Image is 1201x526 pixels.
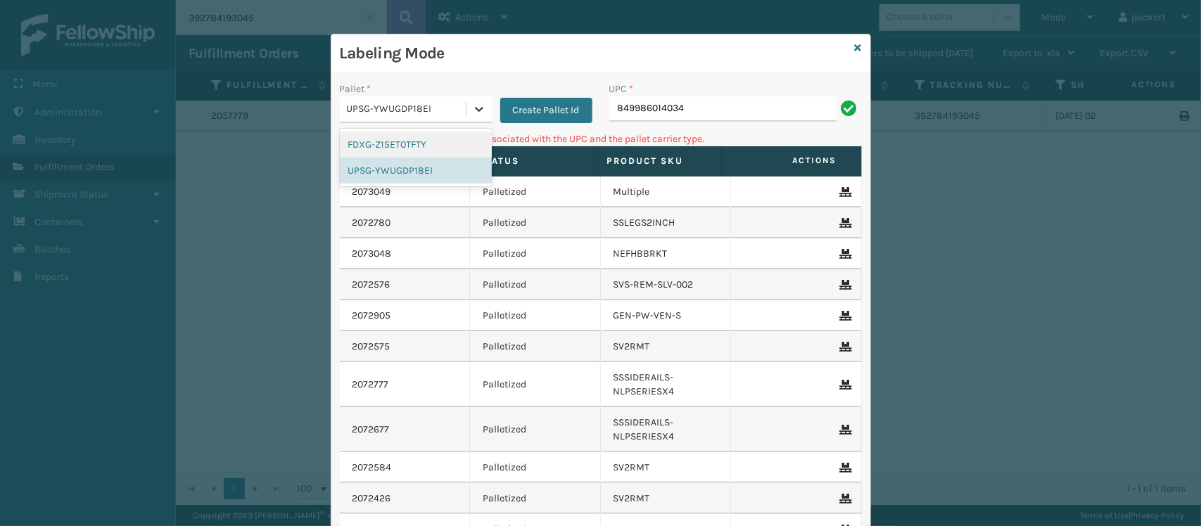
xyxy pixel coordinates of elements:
a: 2072576 [352,278,390,292]
td: Palletized [470,483,601,514]
i: Remove From Pallet [840,425,849,435]
a: 2073048 [352,247,392,261]
h3: Labeling Mode [340,43,849,64]
td: Palletized [470,331,601,362]
a: 2073049 [352,185,391,199]
a: 2072426 [352,492,391,506]
td: Palletized [470,300,601,331]
a: 2072780 [352,216,391,230]
td: SSSIDERAILS-NLPSERIESX4 [601,362,732,407]
i: Remove From Pallet [840,380,849,390]
td: Palletized [470,177,601,207]
a: 2072584 [352,461,392,475]
td: Palletized [470,269,601,300]
i: Remove From Pallet [840,463,849,473]
i: Remove From Pallet [840,494,849,503]
a: 2072677 [352,423,390,437]
td: Palletized [470,238,601,269]
i: Remove From Pallet [840,249,849,259]
i: Remove From Pallet [840,280,849,290]
div: UPSG-YWUGDP18EI [340,158,492,184]
td: SV2RMT [601,452,732,483]
td: SV2RMT [601,331,732,362]
label: UPC [609,82,634,96]
td: GEN-PW-VEN-S [601,300,732,331]
i: Remove From Pallet [840,311,849,321]
i: Remove From Pallet [840,218,849,228]
label: Pallet [340,82,371,96]
a: 2072575 [352,340,390,354]
td: Palletized [470,362,601,407]
a: 2072905 [352,309,391,323]
i: Remove From Pallet [840,187,849,197]
div: FDXG-Z15ET0TFTY [340,131,492,158]
td: SSLEGS2INCH [601,207,732,238]
span: Actions [726,149,846,172]
button: Create Pallet Id [500,98,592,123]
label: Status [480,155,581,167]
a: 2072777 [352,378,389,392]
td: SVS-REM-SLV-002 [601,269,732,300]
td: NEFHBBRKT [601,238,732,269]
td: SSSIDERAILS-NLPSERIESX4 [601,407,732,452]
td: Palletized [470,452,601,483]
div: UPSG-YWUGDP18EI [347,102,467,117]
td: Multiple [601,177,732,207]
p: Can't find any fulfillment orders associated with the UPC and the pallet carrier type. [340,131,862,146]
label: Product SKU [607,155,708,167]
td: Palletized [470,207,601,238]
td: SV2RMT [601,483,732,514]
i: Remove From Pallet [840,342,849,352]
td: Palletized [470,407,601,452]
